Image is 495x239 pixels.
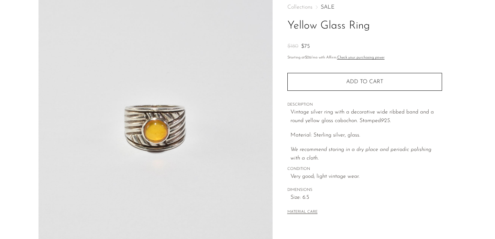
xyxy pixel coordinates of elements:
i: We recommend storing in a dry place and periodic polishing with a cloth. [290,147,431,161]
span: Very good; light vintage wear. [290,172,442,181]
span: $26 [305,56,311,59]
em: 925. [381,118,391,123]
button: MATERIAL CARE [287,210,318,215]
span: Size: 6.5 [290,193,442,202]
span: $180 [287,44,298,49]
nav: Breadcrumbs [287,4,442,10]
p: Starting at /mo with Affirm. [287,55,442,61]
span: Collections [287,4,312,10]
a: SALE [321,4,334,10]
p: Material: Sterling silver, glass. [290,131,442,140]
span: CONDITION [287,166,442,172]
button: Add to cart [287,73,442,91]
span: DESCRIPTION [287,102,442,108]
span: DIMENSIONS [287,187,442,193]
span: Add to cart [346,79,383,85]
h1: Yellow Glass Ring [287,17,442,35]
a: Check your purchasing power - Learn more about Affirm Financing (opens in modal) [337,56,385,59]
p: Vintage silver ring with a decorative wide ribbed band and a round yellow glass cabochon. Stamped [290,108,442,126]
span: $75 [301,44,310,49]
